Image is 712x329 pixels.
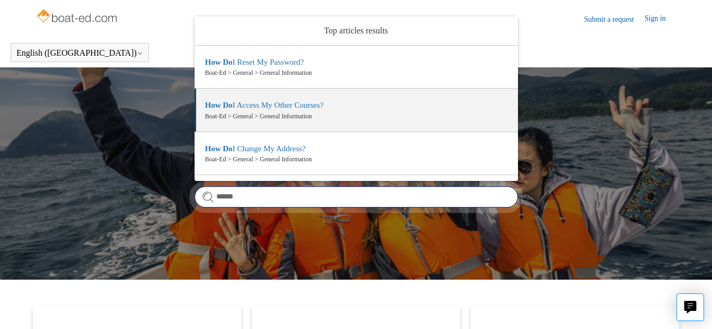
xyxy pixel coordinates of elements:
[16,48,143,58] button: English ([GEOGRAPHIC_DATA])
[645,13,676,25] a: Sign in
[205,68,507,77] zd-autocomplete-breadcrumbs-multibrand: Boat-Ed > General > General Information
[205,144,306,155] zd-autocomplete-title-multibrand: Suggested result 3 How Do I Change My Address?
[205,101,221,109] em: How
[205,58,221,66] em: How
[223,58,232,66] em: Do
[205,101,324,111] zd-autocomplete-title-multibrand: Suggested result 2 How Do I Access My Other Courses?
[205,111,507,121] zd-autocomplete-breadcrumbs-multibrand: Boat-Ed > General > General Information
[195,186,518,207] input: Search
[205,154,507,164] zd-autocomplete-breadcrumbs-multibrand: Boat-Ed > General > General Information
[223,144,232,153] em: Do
[36,6,120,28] img: Boat-Ed Help Center home page
[584,14,645,25] a: Submit a request
[676,293,704,321] button: Live chat
[223,101,232,109] em: Do
[205,144,221,153] em: How
[195,16,518,46] zd-autocomplete-header: Top articles results
[205,58,304,68] zd-autocomplete-title-multibrand: Suggested result 1 How Do I Reset My Password?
